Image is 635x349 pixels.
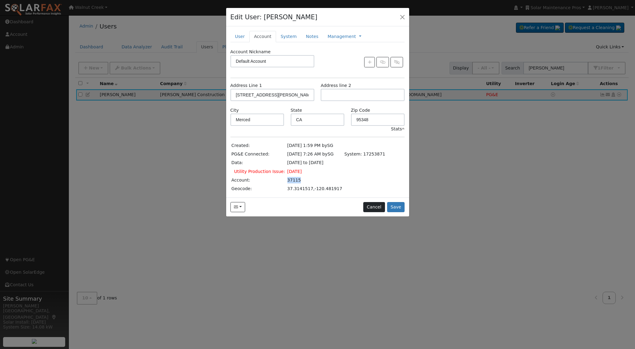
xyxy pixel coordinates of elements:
[387,202,405,212] button: Save
[230,12,318,22] h4: Edit User: [PERSON_NAME]
[230,202,245,212] button: marycamper@yahoo.com
[286,176,343,184] td: 37115
[230,141,286,150] td: Created:
[301,31,323,42] a: Notes
[249,31,276,42] a: Account
[391,126,405,132] div: Stats
[327,152,334,156] span: Stacey Gallagher
[351,107,370,114] label: Zip Code
[376,57,389,67] button: Link Account
[286,150,343,159] td: [DATE] 7:26 AM by
[291,107,302,114] label: State
[230,107,239,114] label: City
[364,57,375,67] button: Create New Account
[276,31,301,42] a: System
[230,150,286,159] td: PG&E Connected:
[230,31,249,42] a: User
[287,160,323,165] span: [DATE] to [DATE]
[343,150,386,159] td: System: 17253871
[327,143,333,148] span: Stacey Gallagher
[230,159,286,167] td: Data:
[321,82,351,89] label: Address line 2
[234,169,285,174] span: Utility Production Issue:
[286,184,343,193] td: 37.3141517,-120.481917
[230,82,262,89] label: Address Line 1
[230,49,271,55] label: Account Nickname
[286,141,343,150] td: [DATE] 1:59 PM by
[230,176,286,184] td: Account:
[230,184,286,193] td: Geocode:
[390,57,403,67] button: Unlink Account
[363,202,385,212] button: Cancel
[287,169,302,174] span: [DATE]
[327,33,356,40] a: Management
